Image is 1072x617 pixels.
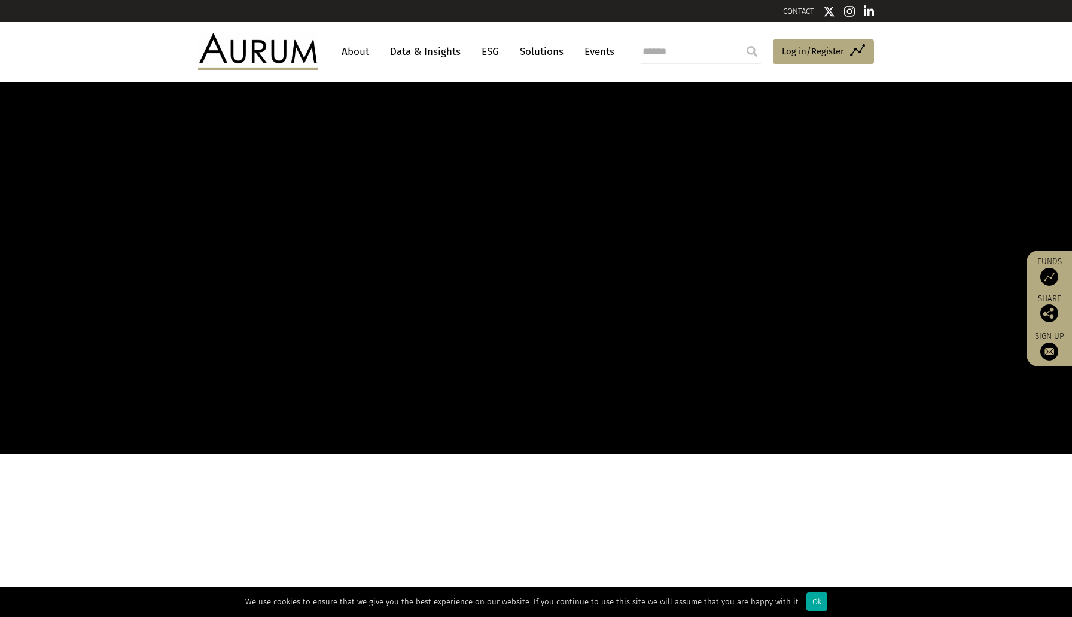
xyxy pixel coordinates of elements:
[1033,331,1066,361] a: Sign up
[782,44,844,59] span: Log in/Register
[578,41,614,63] a: Events
[1040,304,1058,322] img: Share this post
[864,5,875,17] img: Linkedin icon
[476,41,505,63] a: ESG
[844,5,855,17] img: Instagram icon
[198,33,318,69] img: Aurum
[1040,343,1058,361] img: Sign up to our newsletter
[806,592,827,611] div: Ok
[514,41,569,63] a: Solutions
[740,39,764,63] input: Submit
[1033,295,1066,322] div: Share
[783,7,814,16] a: CONTACT
[1033,256,1066,286] a: Funds
[773,39,874,65] a: Log in/Register
[1040,268,1058,286] img: Access Funds
[384,41,467,63] a: Data & Insights
[823,5,835,17] img: Twitter icon
[336,41,375,63] a: About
